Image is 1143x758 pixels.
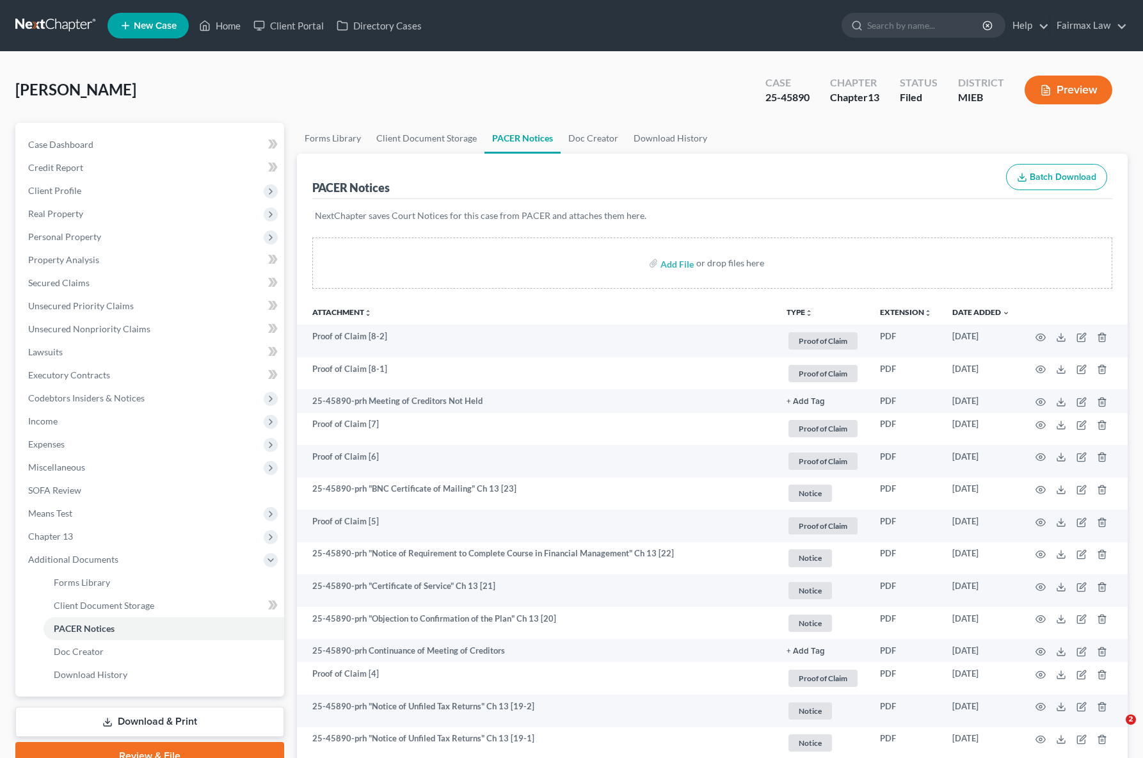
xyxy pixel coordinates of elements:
a: Secured Claims [18,271,284,294]
a: Proof of Claim [787,418,859,439]
a: Home [193,14,247,37]
a: SOFA Review [18,479,284,502]
a: Date Added expand_more [952,307,1010,317]
span: Notice [788,582,832,599]
span: Case Dashboard [28,139,93,150]
span: Notice [788,702,832,720]
span: Miscellaneous [28,462,85,472]
a: Proof of Claim [787,668,859,689]
span: Doc Creator [54,646,104,657]
span: Unsecured Priority Claims [28,300,134,311]
a: Download History [44,663,284,686]
a: Help [1006,14,1049,37]
span: Credit Report [28,162,83,173]
i: unfold_more [924,309,932,317]
a: Notice [787,613,859,634]
a: Proof of Claim [787,330,859,351]
span: Forms Library [54,577,110,588]
span: Lawsuits [28,346,63,357]
span: Notice [788,615,832,632]
input: Search by name... [867,13,984,37]
td: PDF [870,574,942,607]
a: Download History [626,123,715,154]
a: Proof of Claim [787,451,859,472]
td: PDF [870,542,942,575]
td: [DATE] [942,510,1020,542]
td: PDF [870,695,942,727]
td: 25-45890-prh "BNC Certificate of Mailing" Ch 13 [23] [297,478,777,510]
td: PDF [870,389,942,412]
div: District [958,76,1004,90]
a: Property Analysis [18,248,284,271]
span: New Case [134,21,177,31]
td: Proof of Claim [4] [297,662,777,695]
span: Unsecured Nonpriority Claims [28,323,150,334]
span: Personal Property [28,231,101,242]
a: Fairmax Law [1050,14,1127,37]
i: unfold_more [805,309,813,317]
a: Case Dashboard [18,133,284,156]
a: Client Document Storage [369,123,484,154]
span: Client Profile [28,185,81,196]
span: Additional Documents [28,554,118,565]
a: Proof of Claim [787,515,859,536]
td: PDF [870,413,942,446]
td: 25-45890-prh Continuance of Meeting of Creditors [297,639,777,662]
div: PACER Notices [312,180,390,195]
div: Filed [900,90,938,105]
td: PDF [870,445,942,478]
a: Notice [787,580,859,601]
span: Property Analysis [28,254,99,265]
td: PDF [870,478,942,510]
a: Directory Cases [330,14,428,37]
a: Forms Library [297,123,369,154]
span: Chapter 13 [28,531,73,542]
p: NextChapter saves Court Notices for this case from PACER and attaches them here. [315,209,1110,222]
a: Extensionunfold_more [880,307,932,317]
td: PDF [870,510,942,542]
td: PDF [870,357,942,390]
td: Proof of Claim [6] [297,445,777,478]
td: [DATE] [942,662,1020,695]
span: Real Property [28,208,83,219]
button: Batch Download [1006,164,1107,191]
a: Doc Creator [44,640,284,663]
span: Proof of Claim [788,453,858,470]
a: + Add Tag [787,645,859,657]
a: Notice [787,547,859,568]
span: Notice [788,485,832,502]
span: Proof of Claim [788,332,858,350]
a: + Add Tag [787,395,859,407]
a: Unsecured Nonpriority Claims [18,318,284,341]
div: Chapter [830,76,879,90]
td: 25-45890-prh Meeting of Creditors Not Held [297,389,777,412]
td: [DATE] [942,639,1020,662]
td: [DATE] [942,325,1020,357]
span: Secured Claims [28,277,90,288]
td: Proof of Claim [7] [297,413,777,446]
div: Case [765,76,810,90]
div: Chapter [830,90,879,105]
span: 13 [868,91,879,103]
span: Codebtors Insiders & Notices [28,392,145,403]
div: or drop files here [696,257,764,270]
a: Lawsuits [18,341,284,364]
td: [DATE] [942,695,1020,727]
td: [DATE] [942,607,1020,640]
a: Client Portal [247,14,330,37]
a: Credit Report [18,156,284,179]
button: TYPEunfold_more [787,309,813,317]
a: Download & Print [15,707,284,737]
a: Proof of Claim [787,363,859,384]
div: 25-45890 [765,90,810,105]
span: Batch Download [1030,172,1096,182]
span: PACER Notices [54,623,115,634]
td: PDF [870,662,942,695]
td: 25-45890-prh "Objection to Confirmation of the Plan" Ch 13 [20] [297,607,777,640]
span: Proof of Claim [788,517,858,535]
a: Executory Contracts [18,364,284,387]
td: PDF [870,325,942,357]
span: Executory Contracts [28,369,110,380]
a: Doc Creator [561,123,626,154]
span: Proof of Claim [788,365,858,382]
